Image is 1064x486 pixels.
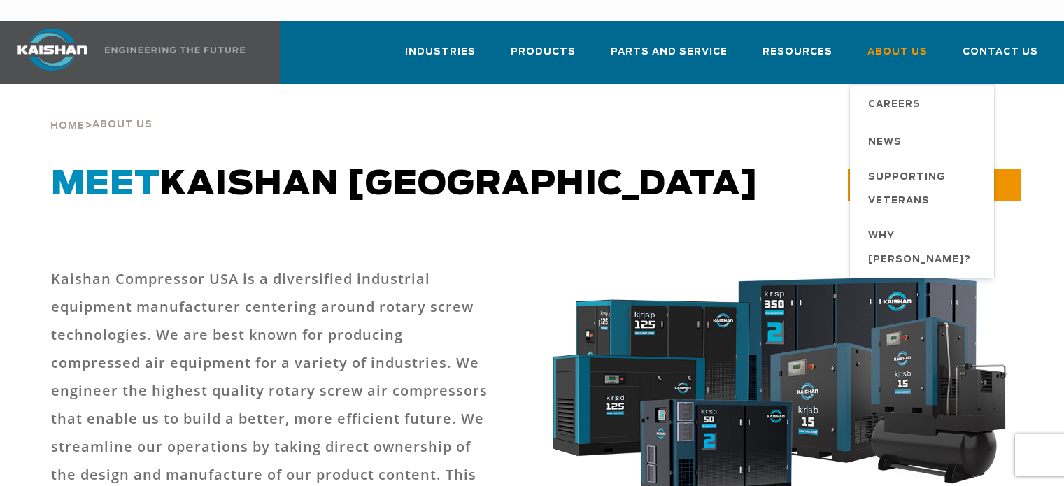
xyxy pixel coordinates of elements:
[854,219,994,278] a: Why [PERSON_NAME]?
[405,44,476,60] span: Industries
[511,44,576,60] span: Products
[611,44,728,60] span: Parts and Service
[92,120,152,129] span: About Us
[50,119,85,131] a: Home
[854,122,994,160] a: News
[405,34,476,81] a: Industries
[611,34,728,81] a: Parts and Service
[105,47,245,53] img: Engineering the future
[511,34,576,81] a: Products
[867,34,928,81] a: About Us
[868,166,980,213] span: Supporting Veterans
[867,44,928,60] span: About Us
[50,122,85,131] span: Home
[963,44,1038,60] span: Contact Us
[51,168,759,201] span: Kaishan [GEOGRAPHIC_DATA]
[854,85,994,122] a: Careers
[50,84,152,137] div: >
[868,131,902,155] span: News
[848,169,1021,201] a: CONTACT US
[868,224,980,272] span: Why [PERSON_NAME]?
[762,44,832,60] span: Resources
[762,34,832,81] a: Resources
[868,93,921,117] span: Careers
[51,168,160,201] span: Meet
[963,34,1038,81] a: Contact Us
[854,160,994,219] a: Supporting Veterans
